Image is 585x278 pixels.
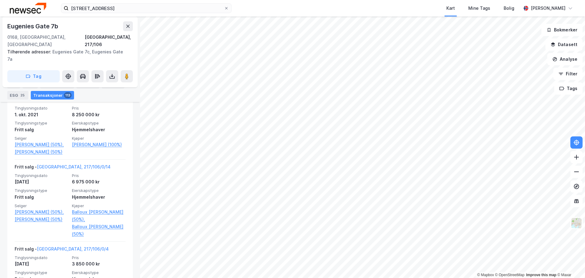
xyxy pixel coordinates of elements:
[531,5,565,12] div: [PERSON_NAME]
[15,178,68,186] div: [DATE]
[72,270,126,275] span: Eierskapstype
[477,273,494,277] a: Mapbox
[15,111,68,118] div: 1. okt. 2021
[72,208,126,223] a: Balloux [PERSON_NAME] (50%),
[72,223,126,238] a: Balloux [PERSON_NAME] (50%)
[72,126,126,133] div: Hjemmelshaver
[15,106,68,111] span: Tinglysningsdato
[446,5,455,12] div: Kart
[72,121,126,126] span: Eierskapstype
[15,260,68,268] div: [DATE]
[31,91,74,99] div: Transaksjoner
[7,70,60,82] button: Tag
[15,245,109,255] div: Fritt salg -
[72,188,126,193] span: Eierskapstype
[7,34,85,48] div: 0168, [GEOGRAPHIC_DATA], [GEOGRAPHIC_DATA]
[72,260,126,268] div: 3 850 000 kr
[64,92,72,98] div: 113
[15,126,68,133] div: Fritt salg
[554,82,583,95] button: Tags
[37,246,109,251] a: [GEOGRAPHIC_DATA], 217/106/0/4
[72,178,126,186] div: 6 975 000 kr
[15,203,68,208] span: Selger
[7,49,52,54] span: Tilhørende adresser:
[72,173,126,178] span: Pris
[15,121,68,126] span: Tinglysningstype
[15,255,68,260] span: Tinglysningsdato
[504,5,514,12] div: Bolig
[85,34,133,48] div: [GEOGRAPHIC_DATA], 217/106
[72,136,126,141] span: Kjøper
[72,141,126,148] a: [PERSON_NAME] (100%)
[72,203,126,208] span: Kjøper
[7,48,128,63] div: Eugenies Gate 7c, Eugenies Gate 7a
[468,5,490,12] div: Mine Tags
[15,193,68,201] div: Fritt salg
[15,188,68,193] span: Tinglysningstype
[555,249,585,278] iframe: Chat Widget
[15,208,68,216] a: [PERSON_NAME] (50%),
[69,4,224,13] input: Søk på adresse, matrikkel, gårdeiere, leietakere eller personer
[72,106,126,111] span: Pris
[72,255,126,260] span: Pris
[495,273,525,277] a: OpenStreetMap
[15,148,68,156] a: [PERSON_NAME] (50%)
[15,216,68,223] a: [PERSON_NAME] (50%)
[571,217,582,229] img: Z
[545,38,583,51] button: Datasett
[547,53,583,65] button: Analyse
[37,164,111,169] a: [GEOGRAPHIC_DATA], 217/106/0/14
[15,136,68,141] span: Selger
[15,270,68,275] span: Tinglysningstype
[72,111,126,118] div: 8 250 000 kr
[15,173,68,178] span: Tinglysningsdato
[553,68,583,80] button: Filter
[72,193,126,201] div: Hjemmelshaver
[541,24,583,36] button: Bokmerker
[526,273,556,277] a: Improve this map
[15,141,68,148] a: [PERSON_NAME] (50%),
[19,92,26,98] div: 25
[7,21,59,31] div: Eugenies Gate 7b
[7,91,28,99] div: ESG
[15,163,111,173] div: Fritt salg -
[10,3,46,13] img: newsec-logo.f6e21ccffca1b3a03d2d.png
